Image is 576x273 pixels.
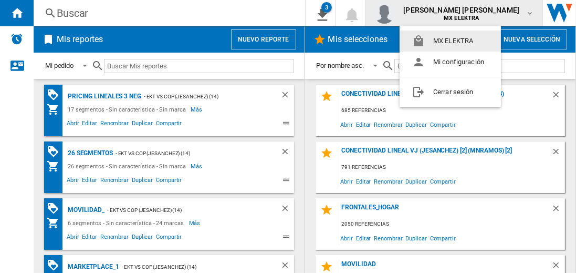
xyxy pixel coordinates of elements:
[400,82,501,103] button: Cerrar sesión
[400,52,501,73] button: Mi configuración
[400,31,501,52] button: MX ELEKTRA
